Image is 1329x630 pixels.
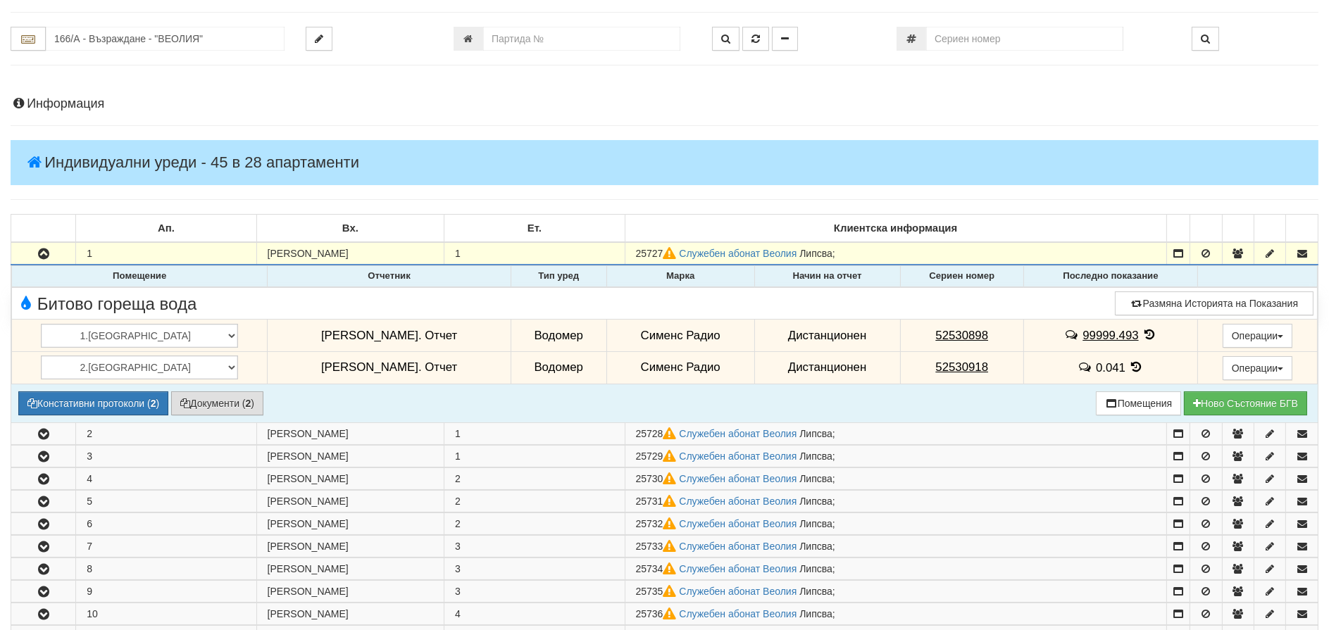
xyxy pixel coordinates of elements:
[1115,291,1314,315] button: Размяна Историята на Показания
[455,518,461,529] span: 2
[625,490,1166,512] td: ;
[625,467,1166,489] td: ;
[799,541,832,552] span: Липсва
[679,586,797,597] a: Служебен абонат Веолия
[606,266,754,287] th: Марка
[636,496,680,507] span: Партида №
[256,535,444,557] td: [PERSON_NAME]
[679,541,797,552] a: Служебен абонат Веолия
[11,97,1318,111] h4: Информация
[76,422,256,444] td: 2
[636,518,680,529] span: Партида №
[679,563,797,574] a: Служебен абонат Веолия
[754,266,900,287] th: Начин на отчет
[799,586,832,597] span: Липсва
[679,428,797,439] a: Служебен абонат Веолия
[606,320,754,352] td: Сименс Радио
[900,266,1023,287] th: Сериен номер
[625,535,1166,557] td: ;
[1078,360,1096,374] span: История на забележките
[256,512,444,534] td: [PERSON_NAME]
[799,496,832,507] span: Липсва
[625,242,1166,265] td: ;
[528,222,542,234] b: Ет.
[636,541,680,552] span: Партида №
[256,215,444,243] td: Вх.: No sort applied, sorting is disabled
[12,266,268,287] th: Помещение
[76,467,256,489] td: 4
[455,451,461,462] span: 1
[1064,328,1082,341] span: История на забележките
[1223,356,1293,380] button: Операции
[625,422,1166,444] td: ;
[636,563,680,574] span: Партида №
[171,391,263,415] button: Документи (2)
[1184,391,1307,415] button: Новo Състояние БГВ
[158,222,175,234] b: Ап.
[76,603,256,624] td: 10
[455,541,461,552] span: 3
[754,320,900,352] td: Дистанционен
[1082,329,1138,342] tcxspan: Call 99999.493 via 3CX
[799,473,832,484] span: Липсва
[679,248,797,259] a: Служебен абонат Веолия
[76,242,256,265] td: 1
[321,360,457,374] span: [PERSON_NAME]. Отчет
[256,467,444,489] td: [PERSON_NAME]
[799,248,832,259] span: Липсва
[256,580,444,602] td: [PERSON_NAME]
[15,295,196,313] span: Битово гореща вода
[256,603,444,624] td: [PERSON_NAME]
[256,557,444,579] td: [PERSON_NAME]
[679,518,797,529] a: Служебен абонат Веолия
[455,586,461,597] span: 3
[76,557,256,579] td: 8
[455,608,461,619] span: 4
[256,242,444,265] td: [PERSON_NAME]
[76,580,256,602] td: 9
[679,496,797,507] a: Служебен абонат Веолия
[799,518,832,529] span: Липсва
[455,473,461,484] span: 2
[76,445,256,467] td: 3
[256,422,444,444] td: [PERSON_NAME]
[636,586,680,597] span: Партида №
[754,351,900,384] td: Дистанционен
[76,490,256,512] td: 5
[455,563,461,574] span: 3
[321,329,457,342] span: [PERSON_NAME]. Отчет
[1254,215,1285,243] td: : No sort applied, sorting is disabled
[625,557,1166,579] td: ;
[1142,328,1157,341] span: История на показанията
[76,535,256,557] td: 7
[483,27,680,51] input: Партида №
[18,391,168,415] button: Констативни протоколи (2)
[1166,215,1190,243] td: : No sort applied, sorting is disabled
[1096,391,1182,415] button: Помещения
[444,215,625,243] td: Ет.: No sort applied, sorting is disabled
[455,248,461,259] span: 1
[834,222,957,234] b: Клиентска информация
[342,222,358,234] b: Вх.
[799,451,832,462] span: Липсва
[625,603,1166,624] td: ;
[625,445,1166,467] td: ;
[455,428,461,439] span: 1
[935,360,988,374] tcxspan: Call 52530918 via 3CX
[1023,266,1197,287] th: Последно показание
[1096,361,1125,374] span: 0.041
[151,398,156,409] b: 2
[636,428,680,439] span: Партида №
[268,266,511,287] th: Отчетник
[256,490,444,512] td: [PERSON_NAME]
[636,451,680,462] span: Партида №
[636,473,680,484] span: Партида №
[455,496,461,507] span: 2
[76,215,256,243] td: Ап.: No sort applied, sorting is disabled
[1129,360,1144,374] span: История на показанията
[511,320,606,352] td: Водомер
[636,248,680,259] span: Партида №
[246,398,251,409] b: 2
[799,608,832,619] span: Липсва
[1223,324,1293,348] button: Операции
